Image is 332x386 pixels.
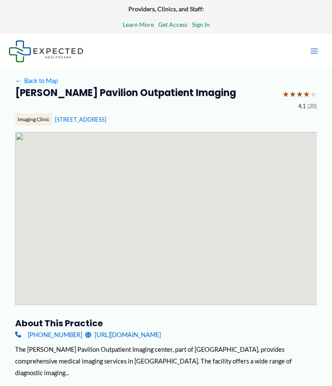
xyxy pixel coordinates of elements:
a: [STREET_ADDRESS] [55,116,106,123]
span: (20) [307,101,317,112]
a: [URL][DOMAIN_NAME] [85,329,161,341]
div: The [PERSON_NAME] Pavilion Outpatient Imaging center, part of [GEOGRAPHIC_DATA], provides compreh... [15,344,317,379]
span: ★ [282,87,289,102]
a: Get Access [158,19,188,30]
h3: About this practice [15,318,317,329]
button: Main menu toggle [305,42,323,60]
a: [PHONE_NUMBER] [15,329,82,341]
strong: Providers, Clinics, and Staff: [128,5,204,13]
span: ★ [310,87,317,102]
span: ← [15,77,23,85]
a: Sign In [192,19,210,30]
a: ←Back to Map [15,75,58,87]
a: Learn More [123,19,154,30]
span: ★ [303,87,310,102]
div: Imaging Clinic [15,113,52,125]
img: Expected Healthcare Logo - side, dark font, small [9,40,83,62]
span: 4.1 [298,101,306,112]
span: ★ [289,87,296,102]
h2: [PERSON_NAME] Pavilion Outpatient Imaging [15,87,276,99]
span: ★ [296,87,303,102]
